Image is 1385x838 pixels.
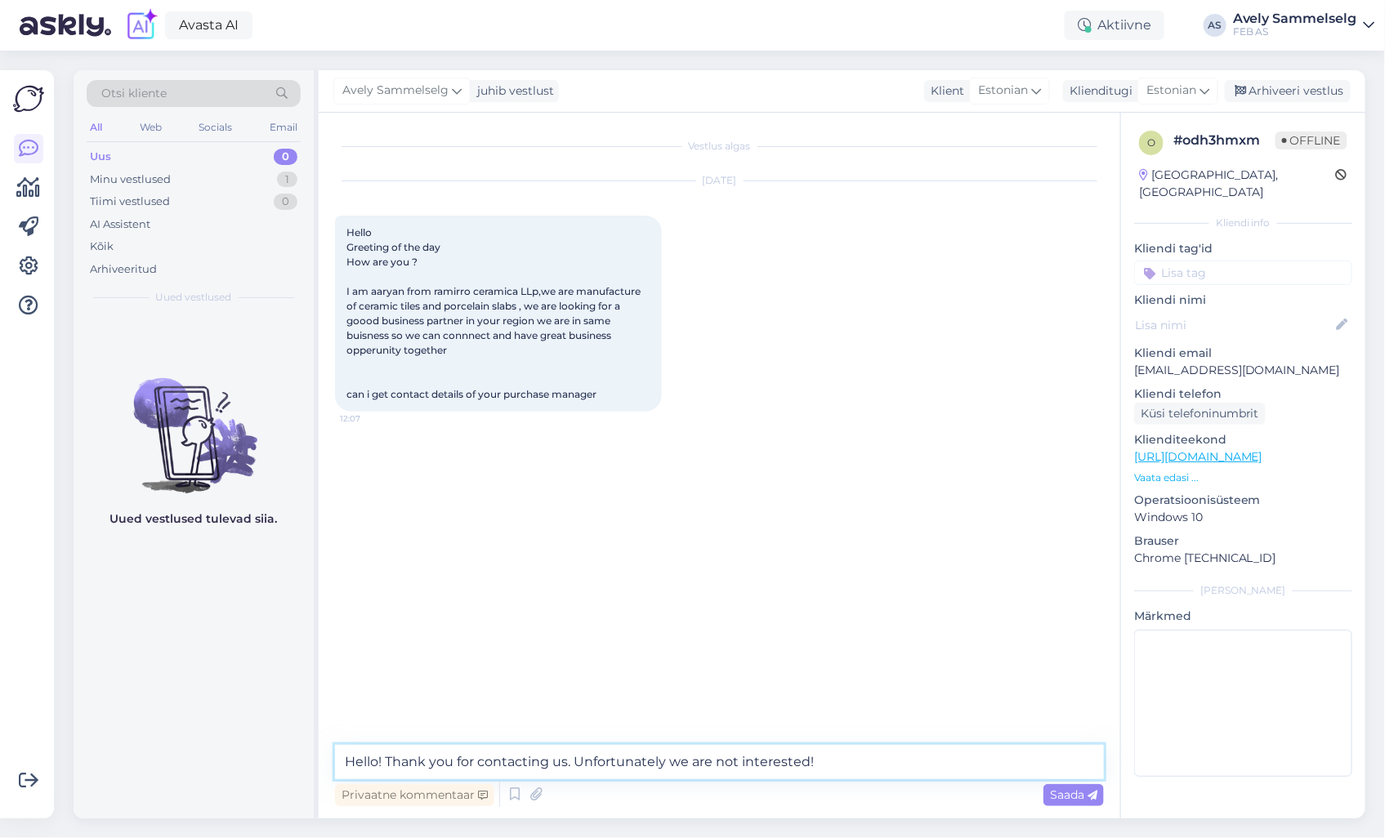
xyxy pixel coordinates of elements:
[195,117,235,138] div: Socials
[924,82,964,100] div: Klient
[274,149,297,165] div: 0
[1134,470,1352,485] p: Vaata edasi ...
[1134,240,1352,257] p: Kliendi tag'id
[266,117,301,138] div: Email
[101,85,167,102] span: Otsi kliente
[165,11,252,39] a: Avasta AI
[978,82,1028,100] span: Estonian
[340,412,401,425] span: 12:07
[335,139,1104,154] div: Vestlus algas
[90,238,114,255] div: Kõik
[1134,431,1352,448] p: Klienditeekond
[1134,345,1352,362] p: Kliendi email
[1233,12,1357,25] div: Avely Sammelselg
[1134,386,1352,403] p: Kliendi telefon
[124,8,159,42] img: explore-ai
[335,173,1104,188] div: [DATE]
[1063,82,1133,100] div: Klienditugi
[1134,492,1352,509] p: Operatsioonisüsteem
[87,117,105,138] div: All
[346,226,643,400] span: Hello Greeting of the day How are you ? I am aaryan from ramirro ceramica LLp,we are manufacture ...
[1134,509,1352,526] p: Windows 10
[1225,80,1351,102] div: Arhiveeri vestlus
[1233,25,1357,38] div: FEB AS
[1065,11,1164,40] div: Aktiivne
[1146,82,1196,100] span: Estonian
[1134,292,1352,309] p: Kliendi nimi
[1050,787,1097,802] span: Saada
[1134,449,1262,464] a: [URL][DOMAIN_NAME]
[1134,533,1352,550] p: Brauser
[90,216,150,233] div: AI Assistent
[1134,403,1266,425] div: Küsi telefoninumbrit
[1276,131,1347,149] span: Offline
[335,784,494,806] div: Privaatne kommentaar
[1134,261,1352,285] input: Lisa tag
[1134,362,1352,379] p: [EMAIL_ADDRESS][DOMAIN_NAME]
[342,82,449,100] span: Avely Sammelselg
[136,117,165,138] div: Web
[1134,216,1352,230] div: Kliendi info
[1135,316,1334,334] input: Lisa nimi
[90,172,171,188] div: Minu vestlused
[335,745,1104,779] textarea: Hello! Thank you for contacting us. Unfortunately we are not interested!
[1173,131,1276,150] div: # odh3hmxm
[90,194,170,210] div: Tiimi vestlused
[1139,167,1336,201] div: [GEOGRAPHIC_DATA], [GEOGRAPHIC_DATA]
[277,172,297,188] div: 1
[1134,550,1352,567] p: Chrome [TECHNICAL_ID]
[1204,14,1226,37] div: AS
[274,194,297,210] div: 0
[90,261,157,278] div: Arhiveeritud
[1233,12,1375,38] a: Avely SammelselgFEB AS
[1134,608,1352,625] p: Märkmed
[74,349,314,496] img: No chats
[156,290,232,305] span: Uued vestlused
[110,510,278,528] p: Uued vestlused tulevad siia.
[1134,583,1352,598] div: [PERSON_NAME]
[471,82,554,100] div: juhib vestlust
[90,149,111,165] div: Uus
[13,83,44,114] img: Askly Logo
[1147,136,1155,149] span: o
